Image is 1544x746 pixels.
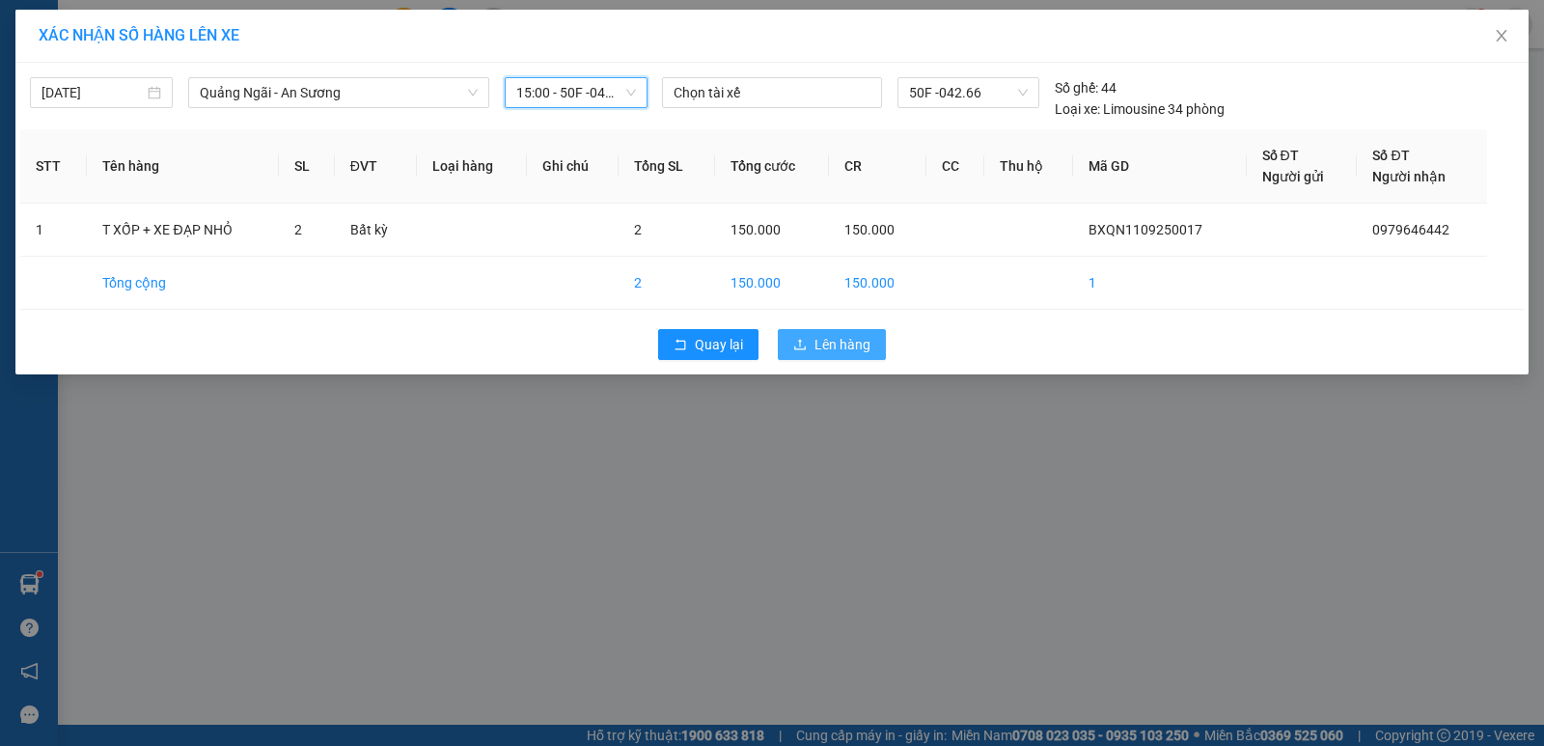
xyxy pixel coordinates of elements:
[1372,222,1449,237] span: 0979646442
[20,204,87,257] td: 1
[226,90,349,157] span: THÀNH CÔNG
[715,257,830,310] td: 150.000
[200,78,478,107] span: Quảng Ngãi - An Sương
[829,257,926,310] td: 150.000
[1089,222,1202,237] span: BXQN1109250017
[793,338,807,353] span: upload
[658,329,758,360] button: rollbackQuay lại
[1475,10,1529,64] button: Close
[417,129,527,204] th: Loại hàng
[87,257,279,310] td: Tổng cộng
[619,257,714,310] td: 2
[226,16,381,63] div: Bến xe Miền Đông
[87,129,279,204] th: Tên hàng
[335,129,417,204] th: ĐVT
[778,329,886,360] button: uploadLên hàng
[674,338,687,353] span: rollback
[467,87,479,98] span: down
[1262,169,1324,184] span: Người gửi
[844,222,895,237] span: 150.000
[41,82,144,103] input: 11/09/2025
[715,129,830,204] th: Tổng cước
[16,16,212,63] div: Bến xe [GEOGRAPHIC_DATA]
[695,334,743,355] span: Quay lại
[226,18,272,39] span: Nhận:
[1073,257,1247,310] td: 1
[1055,77,1117,98] div: 44
[279,129,334,204] th: SL
[1372,169,1446,184] span: Người nhận
[984,129,1073,204] th: Thu hộ
[731,222,781,237] span: 150.000
[39,26,239,44] span: XÁC NHẬN SỐ HÀNG LÊN XE
[527,129,620,204] th: Ghi chú
[20,129,87,204] th: STT
[1055,77,1098,98] span: Số ghế:
[1055,98,1100,120] span: Loại xe:
[335,204,417,257] td: Bất kỳ
[634,222,642,237] span: 2
[294,222,302,237] span: 2
[814,334,870,355] span: Lên hàng
[619,129,714,204] th: Tổng SL
[226,63,381,90] div: 0979646442
[926,129,984,204] th: CC
[16,18,46,39] span: Gửi:
[516,78,636,107] span: 15:00 - 50F -042.66
[829,129,926,204] th: CR
[87,204,279,257] td: T XỐP + XE ĐẠP NHỎ
[1055,98,1225,120] div: Limousine 34 phòng
[1073,129,1247,204] th: Mã GD
[1494,28,1509,43] span: close
[909,78,1028,107] span: 50F -042.66
[226,100,252,121] span: TC:
[1372,148,1409,163] span: Số ĐT
[1262,148,1299,163] span: Số ĐT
